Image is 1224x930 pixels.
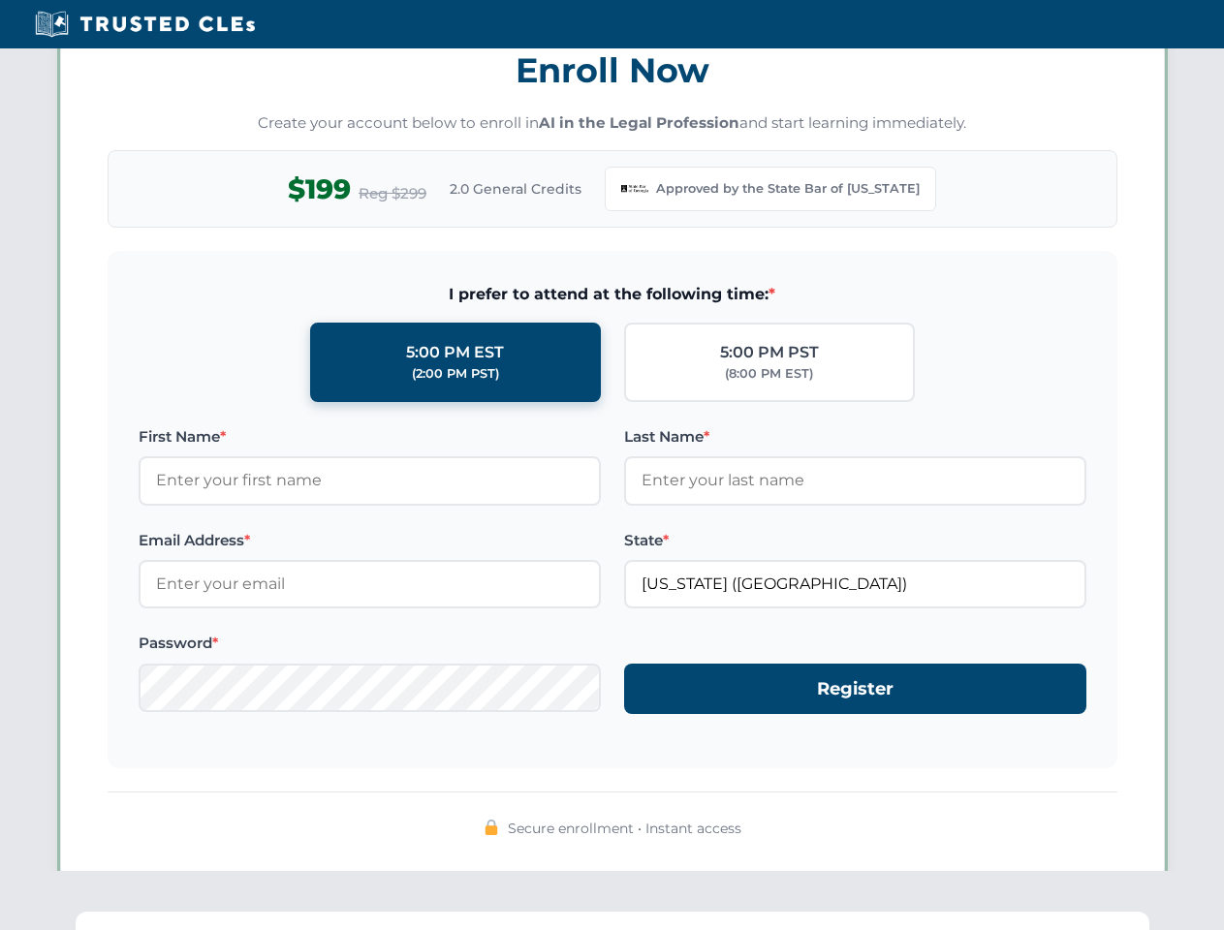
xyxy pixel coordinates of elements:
[288,168,351,211] span: $199
[139,282,1086,307] span: I prefer to attend at the following time:
[624,425,1086,449] label: Last Name
[621,175,648,202] img: Georgia Bar
[484,820,499,835] img: 🔒
[139,529,601,552] label: Email Address
[139,425,601,449] label: First Name
[108,112,1117,135] p: Create your account below to enroll in and start learning immediately.
[359,182,426,205] span: Reg $299
[108,40,1117,101] h3: Enroll Now
[450,178,581,200] span: 2.0 General Credits
[139,632,601,655] label: Password
[720,340,819,365] div: 5:00 PM PST
[656,179,920,199] span: Approved by the State Bar of [US_STATE]
[139,456,601,505] input: Enter your first name
[624,664,1086,715] button: Register
[412,364,499,384] div: (2:00 PM PST)
[508,818,741,839] span: Secure enrollment • Instant access
[725,364,813,384] div: (8:00 PM EST)
[539,113,739,132] strong: AI in the Legal Profession
[29,10,261,39] img: Trusted CLEs
[624,456,1086,505] input: Enter your last name
[406,340,504,365] div: 5:00 PM EST
[624,560,1086,608] input: Georgia (GA)
[139,560,601,608] input: Enter your email
[624,529,1086,552] label: State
